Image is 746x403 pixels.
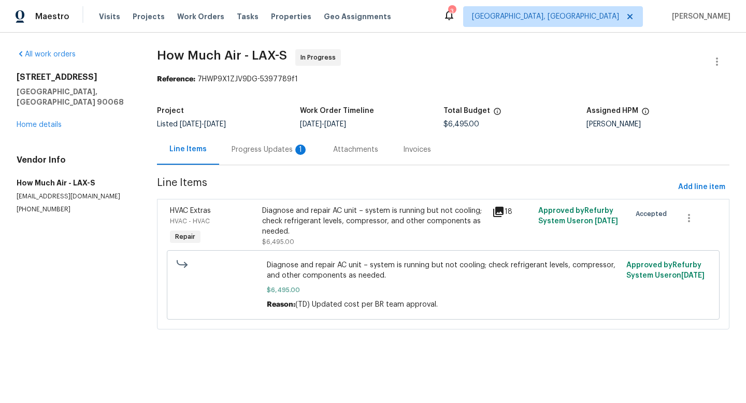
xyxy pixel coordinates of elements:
h5: [GEOGRAPHIC_DATA], [GEOGRAPHIC_DATA] 90068 [17,87,132,107]
h4: Vendor Info [17,155,132,165]
span: Line Items [157,178,674,197]
span: Geo Assignments [324,11,391,22]
b: Reference: [157,76,195,83]
span: Accepted [636,209,671,219]
span: How Much Air - LAX-S [157,49,287,62]
span: Visits [99,11,120,22]
div: Attachments [333,145,378,155]
span: [DATE] [324,121,346,128]
span: Reason: [267,301,295,308]
span: [DATE] [681,272,705,279]
h5: Project [157,107,184,114]
span: Diagnose and repair AC unit – system is running but not cooling; check refrigerant levels, compre... [267,260,620,281]
div: [PERSON_NAME] [586,121,729,128]
span: HVAC - HVAC [170,218,210,224]
h2: [STREET_ADDRESS] [17,72,132,82]
span: Add line item [678,181,725,194]
span: Approved by Refurby System User on [538,207,618,225]
span: Properties [271,11,311,22]
span: The total cost of line items that have been proposed by Opendoor. This sum includes line items th... [493,107,501,121]
p: [PHONE_NUMBER] [17,205,132,214]
span: HVAC Extras [170,207,211,214]
span: Tasks [237,13,259,20]
h5: Assigned HPM [586,107,638,114]
span: $6,495.00 [267,285,620,295]
div: 3 [448,6,455,17]
span: Maestro [35,11,69,22]
span: Approved by Refurby System User on [626,262,705,279]
span: [PERSON_NAME] [668,11,730,22]
span: The hpm assigned to this work order. [641,107,650,121]
span: [DATE] [180,121,202,128]
span: Work Orders [177,11,224,22]
a: Home details [17,121,62,128]
a: All work orders [17,51,76,58]
div: Diagnose and repair AC unit – system is running but not cooling; check refrigerant levels, compre... [262,206,486,237]
span: [DATE] [204,121,226,128]
div: Progress Updates [232,145,308,155]
h5: Work Order Timeline [300,107,374,114]
h5: Total Budget [443,107,490,114]
p: [EMAIL_ADDRESS][DOMAIN_NAME] [17,192,132,201]
span: [GEOGRAPHIC_DATA], [GEOGRAPHIC_DATA] [472,11,619,22]
div: 1 [295,145,306,155]
button: Add line item [674,178,729,197]
h5: How Much Air - LAX-S [17,178,132,188]
div: Line Items [169,144,207,154]
span: $6,495.00 [443,121,479,128]
span: Repair [171,232,199,242]
span: $6,495.00 [262,239,294,245]
div: 18 [492,206,532,218]
div: Invoices [403,145,431,155]
span: [DATE] [595,218,618,225]
span: Projects [133,11,165,22]
span: Listed [157,121,226,128]
span: [DATE] [300,121,322,128]
span: In Progress [300,52,340,63]
span: (TD) Updated cost per BR team approval. [295,301,438,308]
div: 7HWP9X1ZJV9DG-5397789f1 [157,74,729,84]
span: - [300,121,346,128]
span: - [180,121,226,128]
